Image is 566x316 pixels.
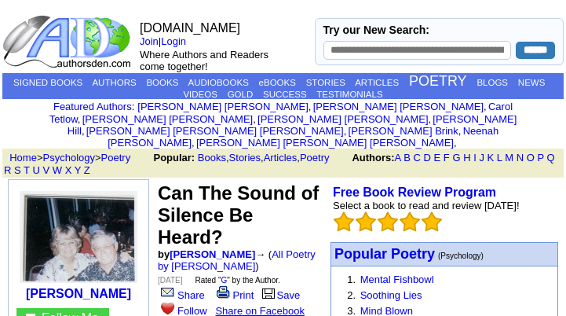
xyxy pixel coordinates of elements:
[20,191,137,283] img: 26416.jpg
[311,103,312,112] font: i
[404,152,411,164] a: B
[349,125,458,137] a: [PERSON_NAME] Brink
[198,152,226,164] a: Books
[487,103,488,112] font: i
[2,14,134,69] img: logo_ad.gif
[68,113,517,137] a: [PERSON_NAME] Hill
[461,127,462,136] font: i
[158,248,316,272] font: → ( )
[360,289,422,301] a: Soothing Lies
[323,24,429,36] label: Try our New Search:
[153,152,195,164] b: Popular:
[263,90,307,99] a: SUCCESS
[434,152,441,164] a: E
[422,211,442,232] img: bigemptystars.png
[334,248,435,261] a: Popular Poetry
[306,78,345,87] a: STORIES
[257,113,428,125] a: [PERSON_NAME] [PERSON_NAME]
[537,152,543,164] a: P
[158,289,205,301] a: Share
[395,152,401,164] a: A
[518,78,546,87] a: NEWS
[85,127,86,136] font: i
[424,152,431,164] a: D
[259,78,296,87] a: eBOOKS
[413,152,420,164] a: C
[264,152,298,164] a: Articles
[75,164,81,176] a: Y
[158,248,316,272] a: All Poetry by [PERSON_NAME]
[4,152,150,164] font: > >
[140,35,159,47] a: Join
[547,152,555,164] a: Q
[26,287,131,300] a: [PERSON_NAME]
[463,152,470,164] a: H
[4,152,555,176] font: , , ,
[140,35,192,47] font: |
[334,246,435,262] font: Popular Poetry
[378,211,398,232] img: bigemptystars.png
[334,211,354,232] img: bigemptystars.png
[140,49,268,72] font: Where Authors and Readers come together!
[527,152,535,164] a: O
[333,186,496,199] a: Free Book Review Program
[400,211,420,232] img: bigemptystars.png
[53,101,132,112] a: Featured Authors
[214,289,254,301] a: Print
[457,139,458,148] font: i
[473,152,477,164] a: I
[42,164,49,176] a: V
[158,182,319,248] font: Can The Sound of Silence Be Heard?
[108,125,498,149] a: Neenah [PERSON_NAME]
[140,21,240,35] font: [DOMAIN_NAME]
[333,200,520,211] font: Select a book to read and review [DATE]!
[65,164,72,176] a: X
[356,211,376,232] img: bigemptystars.png
[49,101,517,149] font: , , , , , , , , , ,
[14,164,21,176] a: S
[260,286,277,299] img: library.gif
[13,78,82,87] a: SIGNED BOOKS
[24,164,30,176] a: T
[170,248,255,260] a: [PERSON_NAME]
[313,101,484,112] a: [PERSON_NAME] [PERSON_NAME]
[92,78,136,87] a: AUTHORS
[84,164,90,176] a: Z
[517,152,524,164] a: N
[477,78,508,87] a: BLOGS
[497,152,502,164] a: L
[183,90,217,99] a: VIDEOS
[360,274,434,285] a: Mental Fishbowl
[158,248,255,260] font: by
[409,73,467,89] a: POETRY
[196,137,454,149] a: [PERSON_NAME] [PERSON_NAME] [PERSON_NAME]
[146,78,178,87] a: BOOKS
[431,116,433,124] font: i
[53,164,62,176] a: W
[101,152,131,164] a: Poetry
[4,164,11,176] a: R
[228,90,254,99] a: GOLD
[256,116,257,124] font: i
[80,116,82,124] font: i
[347,274,356,285] font: 1.
[161,301,174,314] img: heart.gif
[479,152,484,164] a: J
[9,152,37,164] a: Home
[137,101,308,112] a: [PERSON_NAME] [PERSON_NAME]
[505,152,513,164] a: M
[86,125,344,137] a: [PERSON_NAME] [PERSON_NAME] [PERSON_NAME]
[195,139,196,148] font: i
[217,286,230,299] img: print.gif
[355,78,399,87] a: ARTICLES
[32,164,39,176] a: U
[260,289,301,301] a: Save
[300,152,330,164] a: Poetry
[229,152,261,164] a: Stories
[195,276,279,285] font: Rated " " by the Author.
[161,286,174,299] img: share_page.gif
[82,113,253,125] a: [PERSON_NAME] [PERSON_NAME]
[49,101,513,125] a: Carol Tetlow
